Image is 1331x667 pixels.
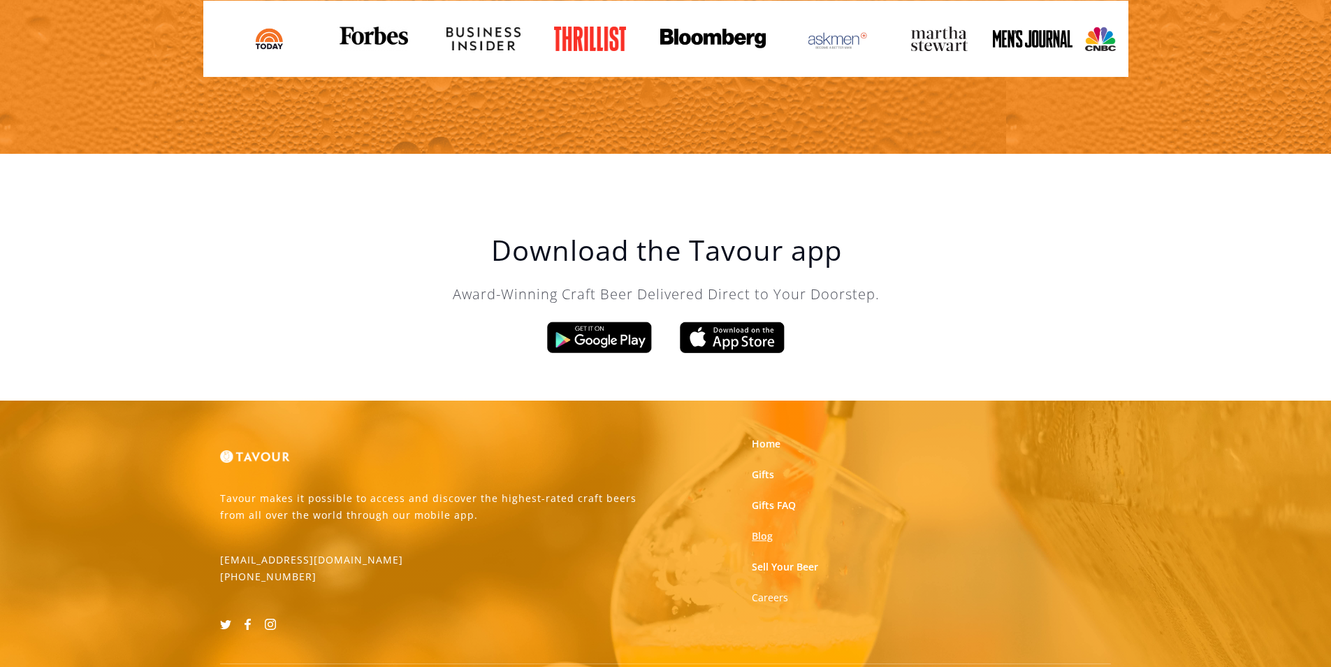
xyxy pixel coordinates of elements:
a: Careers [752,591,788,605]
p: [EMAIL_ADDRESS][DOMAIN_NAME] [PHONE_NUMBER] [220,552,403,585]
a: Gifts [752,468,774,482]
a: Sell Your Beer [752,560,818,574]
a: Gifts FAQ [752,499,796,512]
p: Tavour makes it possible to access and discover the highest-rated craft beers from all over the w... [220,490,655,524]
a: Blog [752,529,773,543]
p: Award-Winning Craft Beer Delivered Direct to Your Doorstep. [387,284,946,305]
h1: Download the Tavour app [387,234,946,267]
a: Home [752,437,780,451]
